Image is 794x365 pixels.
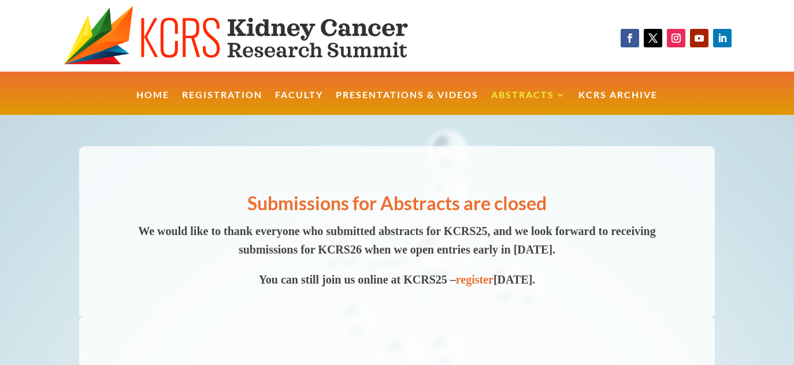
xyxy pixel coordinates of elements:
[64,6,450,66] img: KCRS generic logo wide
[456,273,494,286] a: register
[136,91,169,116] a: Home
[127,191,667,222] h2: Submissions for Abstracts are closed
[713,29,732,47] a: Follow on LinkedIn
[275,91,323,116] a: Faculty
[690,29,708,47] a: Follow on Youtube
[578,91,658,116] a: KCRS Archive
[336,91,478,116] a: Presentations & Videos
[259,273,536,286] span: You can still join us online at KCRS25 – [DATE].
[491,91,566,116] a: Abstracts
[644,29,662,47] a: Follow on X
[138,225,655,256] span: We would like to thank everyone who submitted abstracts for KCRS25, and we look forward to receiv...
[621,29,639,47] a: Follow on Facebook
[182,91,262,116] a: Registration
[667,29,685,47] a: Follow on Instagram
